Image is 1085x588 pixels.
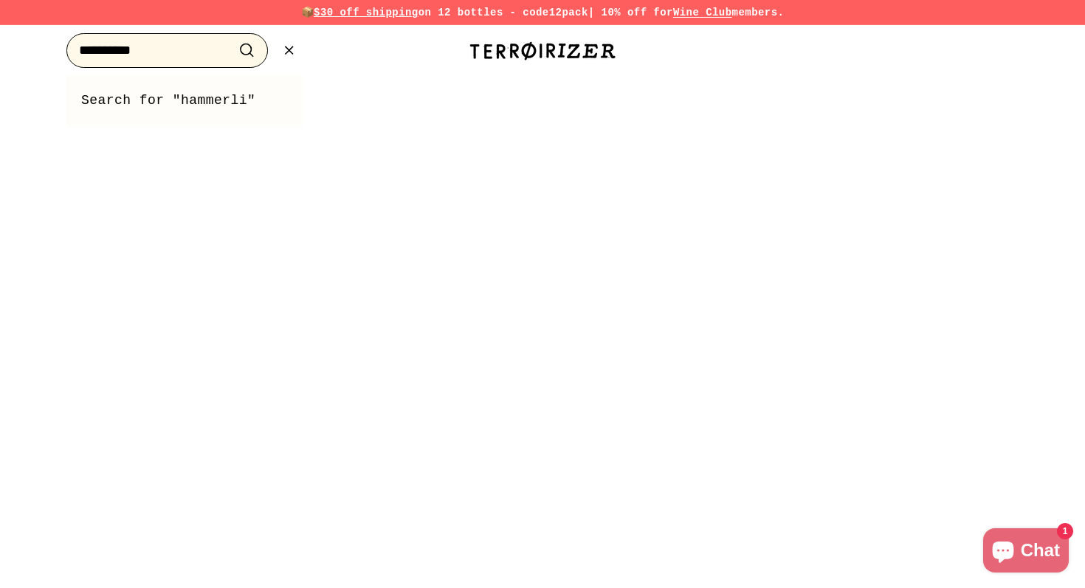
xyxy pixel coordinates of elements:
p: 📦 on 12 bottles - code | 10% off for members. [30,4,1055,21]
a: Wine Club [673,7,732,18]
span: $30 off shipping [314,7,418,18]
a: Search for "hammerli" [81,90,288,111]
inbox-online-store-chat: Shopify online store chat [979,528,1073,576]
strong: 12pack [549,7,588,18]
